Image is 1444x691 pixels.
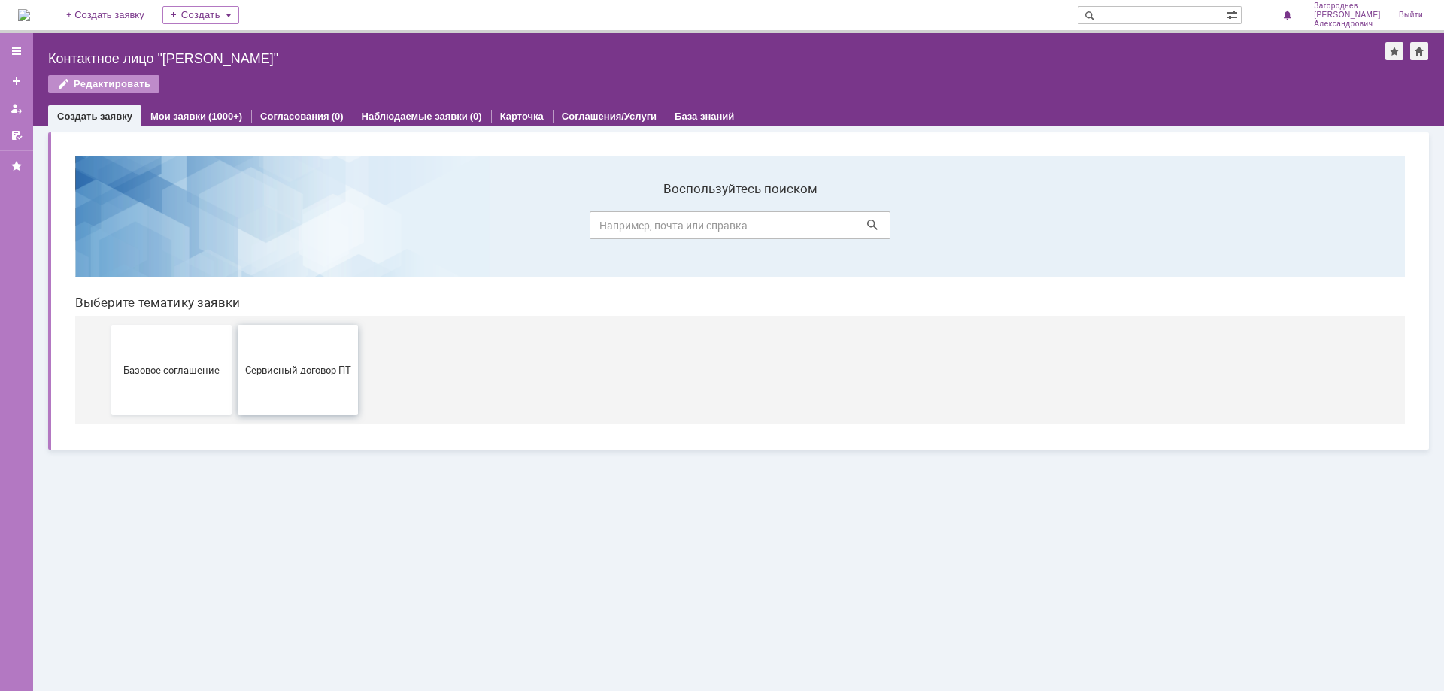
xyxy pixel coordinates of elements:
[675,111,734,122] a: База знаний
[562,111,657,122] a: Соглашения/Услуги
[5,69,29,93] a: Создать заявку
[57,111,132,122] a: Создать заявку
[1385,42,1403,60] div: Добавить в избранное
[18,9,30,21] img: logo
[470,111,482,122] div: (0)
[526,37,827,52] label: Воспользуйтесь поиском
[162,6,239,24] div: Создать
[1410,42,1428,60] div: Сделать домашней страницей
[1314,11,1381,20] span: [PERSON_NAME]
[48,180,168,271] button: Базовое соглашение
[1314,20,1381,29] span: Александрович
[48,51,1385,66] div: Контактное лицо "[PERSON_NAME]"
[332,111,344,122] div: (0)
[53,220,164,231] span: Базовое соглашение
[12,150,1342,165] header: Выберите тематику заявки
[1314,2,1381,11] span: Загороднев
[208,111,242,122] div: (1000+)
[362,111,468,122] a: Наблюдаемые заявки
[150,111,206,122] a: Мои заявки
[260,111,329,122] a: Согласования
[5,96,29,120] a: Мои заявки
[18,9,30,21] a: Перейти на домашнюю страницу
[526,67,827,95] input: Например, почта или справка
[174,180,295,271] button: Сервисный договор ПТ
[500,111,544,122] a: Карточка
[5,123,29,147] a: Мои согласования
[179,220,290,231] span: Сервисный договор ПТ
[1226,7,1241,21] span: Расширенный поиск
